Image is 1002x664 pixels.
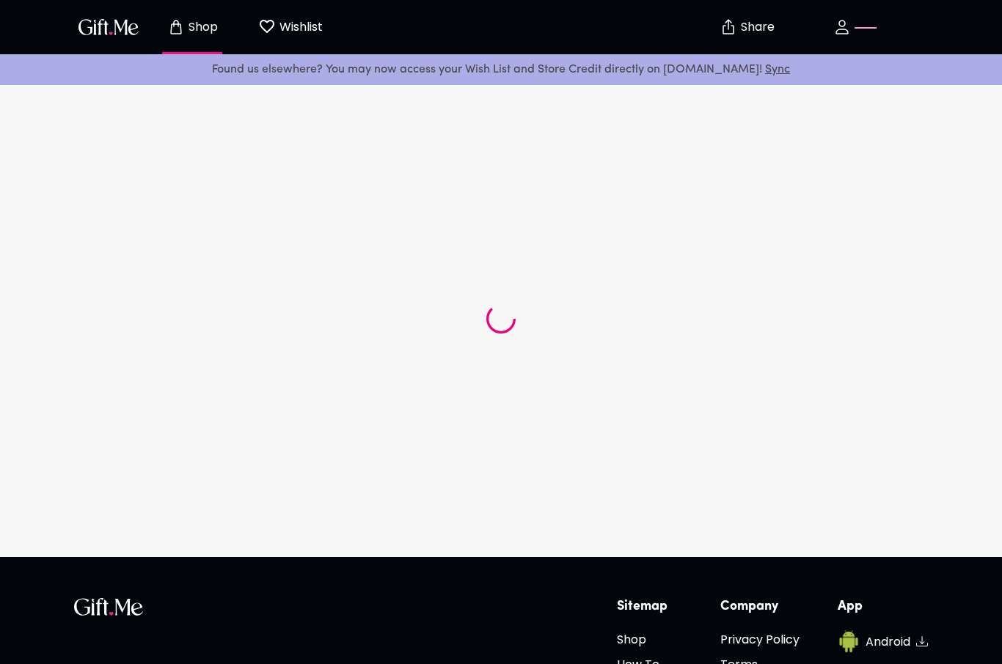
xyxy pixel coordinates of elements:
h6: Shop [617,630,682,649]
img: Android [838,630,860,652]
h6: Android [866,632,910,651]
button: Wishlist page [250,4,331,51]
h6: Sitemap [617,598,682,616]
img: GiftMe Logo [74,598,143,616]
h6: App [838,598,928,616]
p: Found us elsewhere? You may now access your Wish List and Store Credit directly on [DOMAIN_NAME]! [12,60,990,79]
button: Store page [152,4,233,51]
img: GiftMe Logo [76,16,142,37]
p: Share [737,21,775,34]
img: secure [720,18,737,36]
a: AndroidAndroid [838,630,928,652]
p: Shop [185,21,218,34]
button: GiftMe Logo [74,18,143,36]
p: Wishlist [276,18,323,37]
button: Share [721,1,772,53]
h6: Company [720,598,800,616]
a: Sync [765,64,790,75]
h6: Privacy Policy [720,630,800,649]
